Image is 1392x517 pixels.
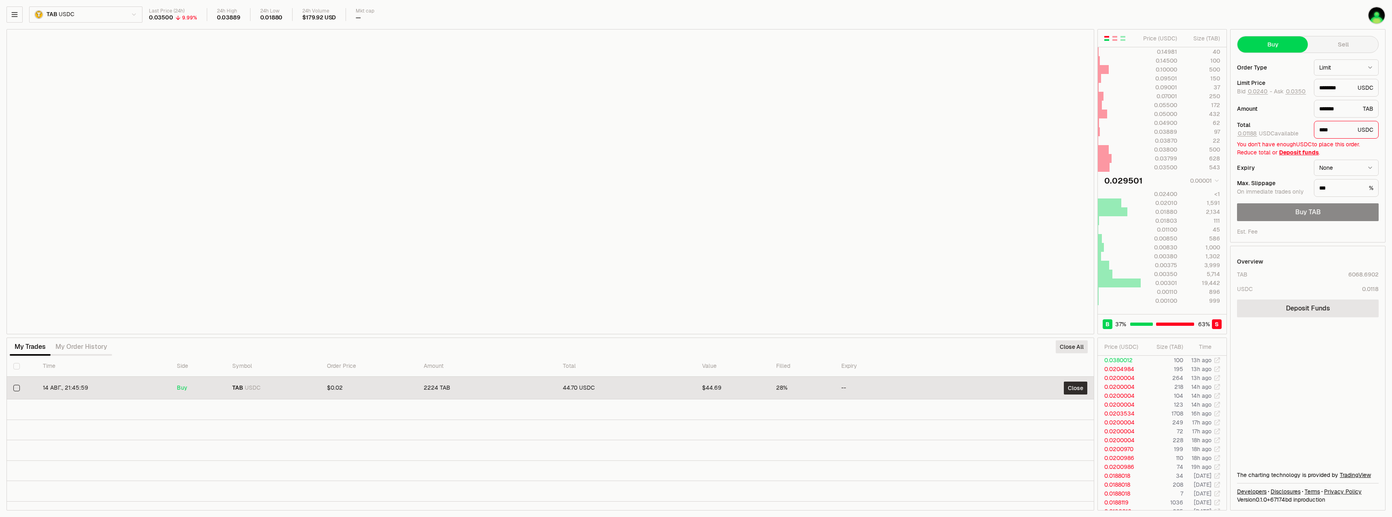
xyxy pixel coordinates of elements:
td: 1036 [1145,498,1184,507]
td: 249 [1145,418,1184,427]
div: Order Type [1237,65,1307,70]
td: 0.0200004 [1098,374,1145,382]
span: Ask [1274,88,1306,95]
div: 172 [1184,101,1220,109]
td: 0.0200004 [1098,400,1145,409]
td: 72 [1145,427,1184,436]
time: 14 авг., 21:45:59 [43,384,88,391]
td: 0.0380012 [1098,356,1145,365]
td: 0.0200004 [1098,436,1145,445]
div: 0.03500 [149,14,173,21]
div: 0.05500 [1141,101,1177,109]
div: TAB [1314,100,1379,118]
div: 500 [1184,65,1220,74]
button: Select row [13,385,20,391]
span: TAB [47,11,57,18]
a: Terms [1305,487,1320,496]
div: 1,000 [1184,243,1220,251]
th: Side [170,356,226,377]
td: 218 [1145,382,1184,391]
div: 1,302 [1184,252,1220,260]
td: 0.0188018 [1098,480,1145,489]
td: 34 [1145,471,1184,480]
a: Privacy Policy [1324,487,1362,496]
div: Mkt cap [356,8,374,14]
div: 0.05000 [1141,110,1177,118]
td: 208 [1145,480,1184,489]
div: 250 [1184,92,1220,100]
div: Max. Slippage [1237,180,1307,186]
button: Show Sell Orders Only [1112,35,1118,42]
div: USDC [1237,285,1253,293]
time: 14h ago [1191,401,1212,408]
div: Last Price (24h) [149,8,197,14]
td: 0.0188119 [1098,498,1145,507]
button: Show Buy and Sell Orders [1103,35,1110,42]
span: 67174bd856e652f9f527cc9d9c6db29712ff2a2a [1270,496,1292,503]
time: [DATE] [1194,472,1212,479]
div: 2,134 [1184,208,1220,216]
a: Disclosures [1271,487,1301,496]
button: Buy [1237,36,1308,53]
button: Sell [1308,36,1378,53]
div: Price ( USDC ) [1104,343,1144,351]
div: On immediate trades only [1237,188,1307,196]
div: 999 [1184,297,1220,305]
time: 17h ago [1192,419,1212,426]
div: 22 [1184,137,1220,145]
button: Select all [13,363,20,369]
button: 0.0240 [1247,88,1268,95]
button: Close [1064,382,1087,395]
div: 0.07001 [1141,92,1177,100]
time: 13h ago [1191,374,1212,382]
div: 100 [1184,57,1220,65]
div: 0.00375 [1141,261,1177,269]
td: 0.0200004 [1098,418,1145,427]
div: 0.14500 [1141,57,1177,65]
a: Developers [1237,487,1267,496]
time: 17h ago [1192,428,1212,435]
time: 18h ago [1192,437,1212,444]
div: 111 [1184,217,1220,225]
div: $44.69 [702,384,764,392]
div: 0.03889 [217,14,240,21]
div: 0.00100 [1141,297,1177,305]
td: 0.0188018 [1098,489,1145,498]
div: 0.00301 [1141,279,1177,287]
td: 0.0200004 [1098,391,1145,400]
img: Stake [1368,6,1386,24]
time: [DATE] [1194,490,1212,497]
div: $179.92 USD [302,14,336,21]
time: [DATE] [1194,508,1212,515]
div: 0.00110 [1141,288,1177,296]
button: My Trades [10,339,51,355]
th: Filled [770,356,835,377]
div: TAB [1237,270,1248,279]
td: 195 [1145,365,1184,374]
td: 7 [1145,489,1184,498]
span: Bid - [1237,88,1272,95]
span: S [1215,320,1219,328]
td: 199 [1145,445,1184,454]
div: 543 [1184,163,1220,171]
div: You don't have enough USDC to place this order. Reduce total or . [1237,140,1379,156]
time: 16h ago [1191,410,1212,417]
div: 0.01880 [1141,208,1177,216]
button: Close All [1056,340,1088,353]
div: 0.02010 [1141,199,1177,207]
div: 586 [1184,234,1220,243]
span: USDC [245,384,261,392]
div: 37 [1184,83,1220,91]
time: 18h ago [1192,454,1212,462]
div: 40 [1184,48,1220,56]
div: Total [1237,122,1307,128]
td: 0.0203534 [1098,409,1145,418]
a: TradingView [1340,471,1371,479]
td: 1708 [1145,409,1184,418]
button: 0.01188 [1237,130,1257,137]
time: 13h ago [1191,365,1212,373]
a: Deposit funds [1279,149,1319,156]
div: 0.04900 [1141,119,1177,127]
div: <1 [1184,190,1220,198]
div: 432 [1184,110,1220,118]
